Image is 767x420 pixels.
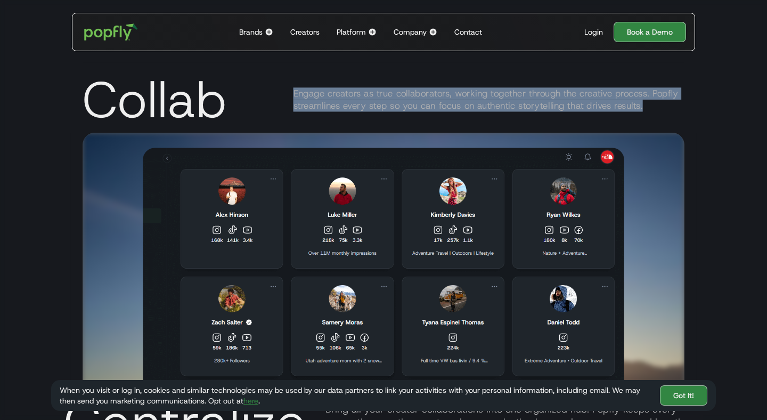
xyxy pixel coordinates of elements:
[60,385,651,406] div: When you visit or log in, cookies and similar technologies may be used by our data partners to li...
[584,27,603,37] div: Login
[660,385,707,406] a: Got It!
[77,16,145,48] a: home
[580,27,607,37] a: Login
[286,13,324,51] a: Creators
[450,13,486,51] a: Contact
[337,27,366,37] div: Platform
[239,27,263,37] div: Brands
[83,75,226,125] div: Collab
[290,27,320,37] div: Creators
[614,22,686,42] a: Book a Demo
[293,87,684,111] div: Engage creators as true collaborators, working together through the creative process. Popfly stre...
[394,27,427,37] div: Company
[454,27,482,37] div: Contact
[243,396,258,406] a: here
